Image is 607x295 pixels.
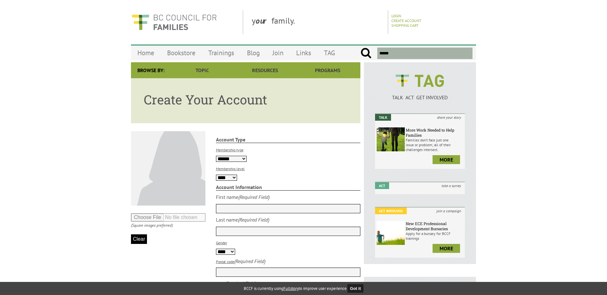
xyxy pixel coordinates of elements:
em: Get Involved [375,208,407,214]
div: Last name [216,216,238,223]
i: join a campaign [433,208,465,214]
img: BCCF's TAG Logo [391,69,449,93]
i: (Square images preferred) [131,223,173,228]
div: First name [216,194,238,200]
strong: our [256,15,272,26]
em: Act [375,182,389,189]
em: Talk [375,114,391,121]
a: Blog [241,45,266,60]
a: Home [131,45,161,60]
i: (Required Field) [225,280,256,286]
a: Programs [296,62,359,78]
a: Trainings [202,45,241,60]
a: TALK ACT GET INVOLVED [375,88,465,101]
i: share your story [433,114,465,121]
button: Got it [348,284,364,292]
a: Create Account [391,18,421,23]
a: Login [391,13,401,18]
img: BC Council for FAMILIES [131,10,217,34]
a: Links [290,45,318,60]
div: Browse By: [131,62,171,78]
i: (Required Field) [238,216,269,223]
i: take a survey [438,182,465,189]
a: TAG [318,45,342,60]
label: Postal code [216,259,234,264]
h1: Create Your Account [144,91,348,108]
label: Membership level [216,166,245,171]
a: more [433,155,460,164]
label: Membership type [216,147,243,152]
h6: More Work Needed to Help Families [406,127,463,138]
a: more [433,244,460,253]
strong: Account Type [216,136,361,143]
a: Resources [234,62,296,78]
a: Join [266,45,290,60]
a: Fullstory [283,286,299,291]
a: Topic [171,62,234,78]
label: Gender [216,240,227,245]
a: Bookstore [161,45,202,60]
img: Default User Photo [131,131,205,206]
p: Apply for a bursary for BCCF trainings [406,231,463,241]
a: Shopping Cart [391,23,419,28]
i: (Required Field) [238,194,270,200]
label: Email [216,281,225,286]
strong: Account Information [216,184,361,191]
div: y family. [247,10,388,34]
h6: New ECE Professional Development Bursaries [406,221,463,231]
i: (Required Field) [234,258,265,264]
p: TALK ACT GET INVOLVED [375,94,465,101]
button: Clear [131,234,147,244]
input: Submit [360,48,372,59]
p: Families don’t face just one issue or problem; all of their challenges intersect. [406,138,463,152]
